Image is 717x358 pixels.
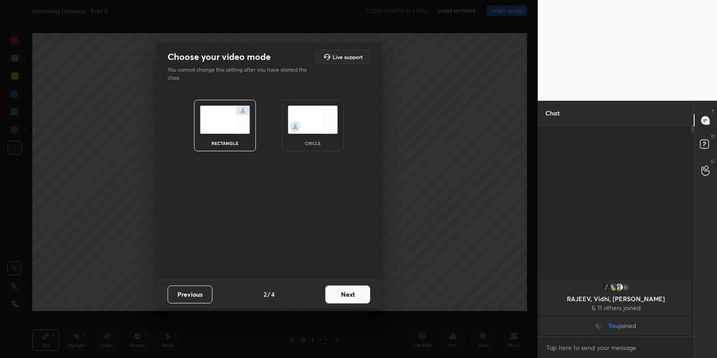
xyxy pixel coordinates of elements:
[538,101,567,125] p: Chat
[608,322,619,329] span: You
[609,283,618,292] img: 3
[602,283,611,292] img: 502763f7de534305ba91f5db60a7fe41.jpg
[621,283,630,292] div: 11
[168,51,271,63] h2: Choose your video mode
[271,290,275,299] h4: 4
[546,295,686,303] p: RAJEEV, Vidhi, [PERSON_NAME]
[712,108,714,115] p: T
[168,66,313,82] p: You cannot change this setting after you have started the class
[711,133,714,140] p: D
[538,277,694,337] div: grid
[263,290,267,299] h4: 2
[546,304,686,311] p: & 11 others joined
[619,322,636,329] span: joined
[596,321,605,330] img: 0cf1bf49248344338ee83de1f04af710.9781463_3
[268,290,270,299] h4: /
[168,286,212,303] button: Previous
[333,54,363,60] h5: Live support
[207,141,243,145] div: rectangle
[325,286,370,303] button: Next
[711,158,714,165] p: G
[295,141,331,145] div: circle
[200,106,250,134] img: normalScreenIcon.ae25ed63.svg
[615,283,624,292] img: default.png
[288,106,338,134] img: circleScreenIcon.acc0effb.svg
